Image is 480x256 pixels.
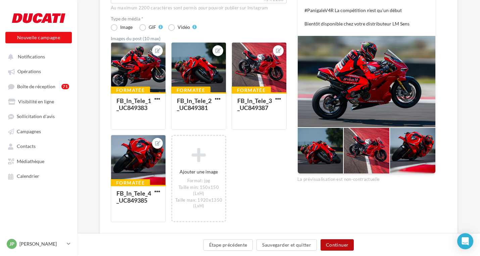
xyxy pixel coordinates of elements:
button: Nouvelle campagne [5,32,72,43]
span: Boîte de réception [17,84,55,89]
button: Continuer [321,239,354,251]
label: Type de média * [111,16,287,21]
a: Calendrier [4,170,73,182]
span: Sollicitation d'avis [17,114,55,119]
span: Contacts [17,144,36,149]
div: FB_In_Tele_1_UC849383 [116,97,151,111]
div: Au maximum 2200 caractères sont permis pour pouvoir publier sur Instagram [111,5,287,11]
div: FB_In_Tele_4_UC849385 [116,190,151,204]
div: FB_In_Tele_3_UC849387 [237,97,272,111]
a: Sollicitation d'avis [4,110,73,122]
span: Calendrier [17,173,39,179]
span: Notifications [18,54,45,59]
a: JP [PERSON_NAME] [5,238,72,250]
div: Image [120,25,133,30]
div: Formatée [171,87,210,94]
span: Campagnes [17,129,41,134]
div: Formatée [111,179,150,187]
button: Notifications [4,50,70,62]
div: Formatée [111,87,150,94]
div: FB_In_Tele_2_UC849381 [177,97,211,111]
button: Sauvegarder et quitter [256,239,317,251]
div: Vidéo [178,25,190,30]
a: Opérations [4,65,73,77]
a: Contacts [4,140,73,152]
span: JP [9,241,14,247]
div: Formatée [232,87,271,94]
a: Visibilité en ligne [4,95,73,107]
a: Campagnes [4,125,73,137]
div: Images du post (10 max) [111,36,287,41]
div: 71 [61,84,69,89]
span: Médiathèque [17,158,44,164]
div: Open Intercom Messenger [457,233,473,249]
div: La prévisualisation est non-contractuelle [297,174,436,183]
a: Médiathèque [4,155,73,167]
div: GIF [149,25,156,30]
a: Boîte de réception71 [4,80,73,93]
span: Visibilité en ligne [18,99,54,104]
button: Étape précédente [203,239,253,251]
span: Opérations [17,69,41,74]
p: [PERSON_NAME] [19,241,64,247]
